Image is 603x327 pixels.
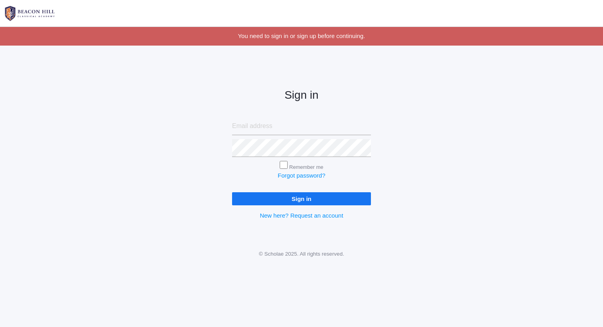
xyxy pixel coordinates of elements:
input: Sign in [232,192,371,205]
h2: Sign in [232,89,371,101]
a: New here? Request an account [260,212,343,219]
input: Email address [232,117,371,135]
a: Forgot password? [278,172,325,179]
label: Remember me [289,164,323,170]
